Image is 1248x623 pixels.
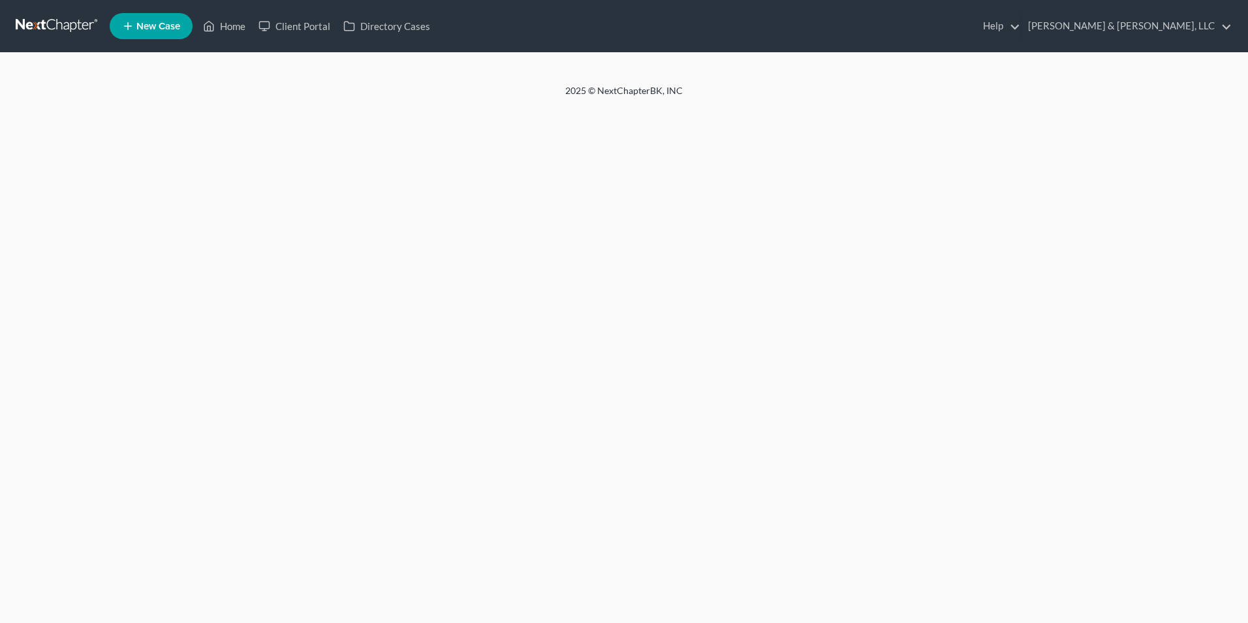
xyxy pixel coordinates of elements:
a: Help [976,14,1020,38]
div: 2025 © NextChapterBK, INC [252,84,996,108]
a: [PERSON_NAME] & [PERSON_NAME], LLC [1022,14,1232,38]
new-legal-case-button: New Case [110,13,193,39]
a: Home [196,14,252,38]
a: Client Portal [252,14,337,38]
a: Directory Cases [337,14,437,38]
